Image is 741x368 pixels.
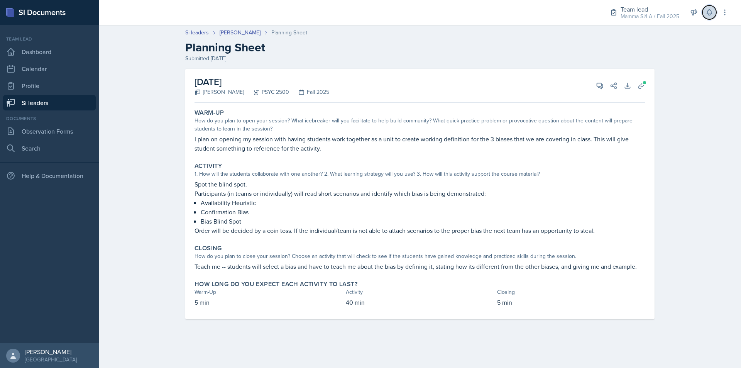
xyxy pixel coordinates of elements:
div: Submitted [DATE] [185,54,655,63]
p: 40 min [346,298,494,307]
a: Search [3,141,96,156]
div: Team lead [621,5,679,14]
div: Mamma SI/LA / Fall 2025 [621,12,679,20]
div: Warm-Up [195,288,343,296]
label: Activity [195,162,222,170]
p: Order will be decided by a coin toss. If the individual/team is not able to attach scenarios to t... [195,226,645,235]
a: Si leaders [185,29,209,37]
label: Closing [195,244,222,252]
div: Closing [497,288,645,296]
label: Warm-Up [195,109,224,117]
p: Availability Heuristic [201,198,645,207]
div: 1. How will the students collaborate with one another? 2. What learning strategy will you use? 3.... [195,170,645,178]
p: I plan on opening my session with having students work together as a unit to create working defin... [195,134,645,153]
div: Documents [3,115,96,122]
a: Calendar [3,61,96,76]
div: [PERSON_NAME] [25,348,77,356]
div: Activity [346,288,494,296]
div: PSYC 2500 [244,88,289,96]
p: Teach me -- students will select a bias and have to teach me about the bias by defining it, stati... [195,262,645,271]
p: 5 min [497,298,645,307]
p: Participants (in teams or individually) will read short scenarios and identify which bias is bein... [195,189,645,198]
label: How long do you expect each activity to last? [195,280,357,288]
div: How do you plan to close your session? Choose an activity that will check to see if the students ... [195,252,645,260]
div: Team lead [3,36,96,42]
div: Help & Documentation [3,168,96,183]
p: Bias Blind Spot [201,217,645,226]
h2: [DATE] [195,75,329,89]
div: [PERSON_NAME] [195,88,244,96]
p: Confirmation Bias [201,207,645,217]
p: 5 min [195,298,343,307]
div: Planning Sheet [271,29,307,37]
p: Spot the blind spot. [195,180,645,189]
div: How do you plan to open your session? What icebreaker will you facilitate to help build community... [195,117,645,133]
a: Observation Forms [3,124,96,139]
div: Fall 2025 [289,88,329,96]
h2: Planning Sheet [185,41,655,54]
a: Profile [3,78,96,93]
div: [GEOGRAPHIC_DATA] [25,356,77,363]
a: Dashboard [3,44,96,59]
a: [PERSON_NAME] [220,29,261,37]
a: Si leaders [3,95,96,110]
